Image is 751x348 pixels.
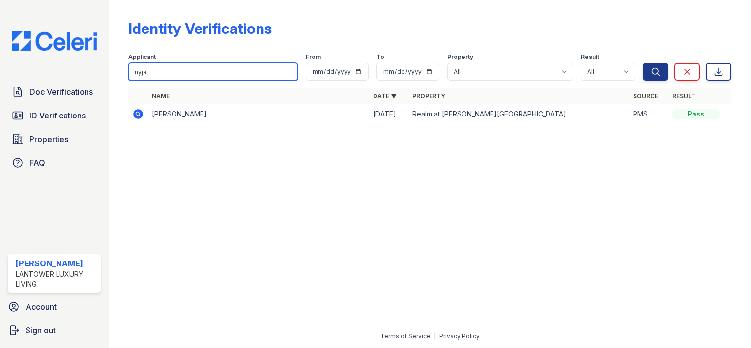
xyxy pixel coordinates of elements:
[380,332,431,340] a: Terms of Service
[408,104,629,124] td: Realm at [PERSON_NAME][GEOGRAPHIC_DATA]
[376,53,384,61] label: To
[373,92,397,100] a: Date ▼
[306,53,321,61] label: From
[8,82,101,102] a: Doc Verifications
[672,109,720,119] div: Pass
[29,157,45,169] span: FAQ
[369,104,408,124] td: [DATE]
[8,153,101,173] a: FAQ
[581,53,599,61] label: Result
[16,258,97,269] div: [PERSON_NAME]
[412,92,445,100] a: Property
[26,324,56,336] span: Sign out
[633,92,658,100] a: Source
[128,53,156,61] label: Applicant
[26,301,57,313] span: Account
[16,269,97,289] div: Lantower Luxury Living
[8,129,101,149] a: Properties
[8,106,101,125] a: ID Verifications
[447,53,473,61] label: Property
[128,63,298,81] input: Search by name or phone number
[148,104,369,124] td: [PERSON_NAME]
[672,92,695,100] a: Result
[29,110,86,121] span: ID Verifications
[4,31,105,51] img: CE_Logo_Blue-a8612792a0a2168367f1c8372b55b34899dd931a85d93a1a3d3e32e68fde9ad4.png
[152,92,170,100] a: Name
[434,332,436,340] div: |
[4,320,105,340] a: Sign out
[4,297,105,317] a: Account
[629,104,668,124] td: PMS
[128,20,272,37] div: Identity Verifications
[29,133,68,145] span: Properties
[29,86,93,98] span: Doc Verifications
[439,332,480,340] a: Privacy Policy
